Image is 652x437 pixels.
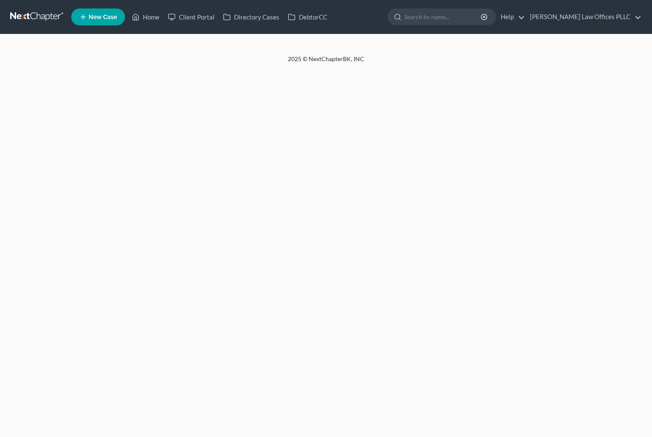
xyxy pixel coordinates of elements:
[404,9,482,25] input: Search by name...
[284,9,332,25] a: DebtorCC
[164,9,219,25] a: Client Portal
[496,9,525,25] a: Help
[526,9,641,25] a: [PERSON_NAME] Law Offices PLLC
[84,55,568,70] div: 2025 © NextChapterBK, INC
[128,9,164,25] a: Home
[89,14,117,20] span: New Case
[219,9,284,25] a: Directory Cases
